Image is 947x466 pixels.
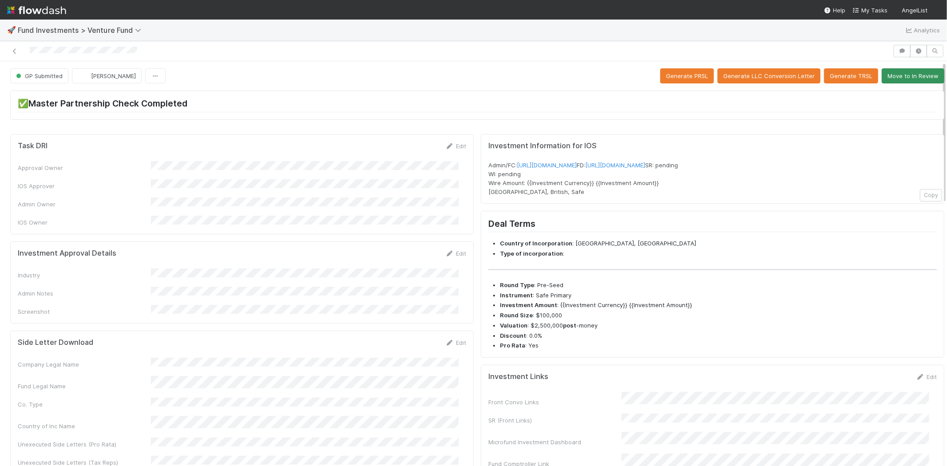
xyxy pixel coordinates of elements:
div: Screenshot [18,307,151,316]
a: [URL][DOMAIN_NAME] [585,162,645,169]
a: Edit [445,339,466,346]
button: Generate TRSL [824,68,878,83]
div: Approval Owner [18,163,151,172]
img: avatar_1a1d5361-16dd-4910-a949-020dcd9f55a3.png [931,6,940,15]
strong: Valuation [500,322,527,329]
div: Help [824,6,845,15]
span: Admin/FC: FD: SR: pending WI: pending Wire Amount: {{Investment Currency}} {{Investment Amount}} ... [488,162,678,195]
button: Move to In Review [882,68,944,83]
strong: Discount [500,332,526,339]
li: : 0.0% [500,332,937,340]
div: Co. Type [18,400,151,409]
span: [PERSON_NAME] [91,72,136,79]
strong: Instrument [500,292,533,299]
strong: Pro Rata [500,342,525,349]
span: AngelList [902,7,927,14]
h2: Deal Terms [488,218,937,232]
button: Generate LLC Conversion Letter [717,68,820,83]
strong: Type of incorporation [500,250,563,257]
span: Fund Investments > Venture Fund [18,26,146,35]
div: Country of Inc Name [18,422,151,430]
img: avatar_6cb813a7-f212-4ca3-9382-463c76e0b247.png [79,71,88,80]
strong: Investment Amount [500,301,557,308]
span: My Tasks [852,7,888,14]
div: Fund Legal Name [18,382,151,391]
span: GP Submitted [14,72,63,79]
h2: ✅Master Partnership Check Completed [18,98,937,112]
div: Unexecuted Side Letters (Pro Rata) [18,440,151,449]
li: : [500,249,937,258]
button: [PERSON_NAME] [72,68,142,83]
div: SR (Front Links) [488,416,622,425]
li: : Safe Primary [500,291,937,300]
strong: Round Size [500,312,533,319]
span: 🚀 [7,26,16,34]
div: Admin Notes [18,289,151,298]
strong: Country of Incorporation [500,240,572,247]
div: IOS Approver [18,182,151,190]
h5: Investment Approval Details [18,249,116,258]
div: IOS Owner [18,218,151,227]
button: Copy [920,189,942,201]
h5: Investment Information for IOS [488,142,937,150]
div: Industry [18,271,151,280]
a: Edit [445,142,466,150]
button: Generate PRSL [660,68,714,83]
a: Edit [916,373,937,380]
strong: Round Type [500,281,534,288]
strong: post [563,322,576,329]
li: : {{Investment Currency}} {{Investment Amount}} [500,301,937,310]
a: Analytics [905,25,940,36]
a: My Tasks [852,6,888,15]
li: : Pre-Seed [500,281,937,290]
li: : [GEOGRAPHIC_DATA], [GEOGRAPHIC_DATA] [500,239,937,248]
div: Admin Owner [18,200,151,209]
a: [URL][DOMAIN_NAME] [517,162,577,169]
a: Edit [445,250,466,257]
li: : $100,000 [500,311,937,320]
li: : Yes [500,341,937,350]
h5: Task DRI [18,142,48,150]
button: GP Submitted [10,68,68,83]
div: Front Convo Links [488,398,622,407]
img: logo-inverted-e16ddd16eac7371096b0.svg [7,3,66,18]
h5: Side Letter Download [18,338,93,347]
h5: Investment Links [488,372,548,381]
div: Microfund Investment Dashboard [488,438,622,446]
li: : $2,500,000 -money [500,321,937,330]
div: Company Legal Name [18,360,151,369]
